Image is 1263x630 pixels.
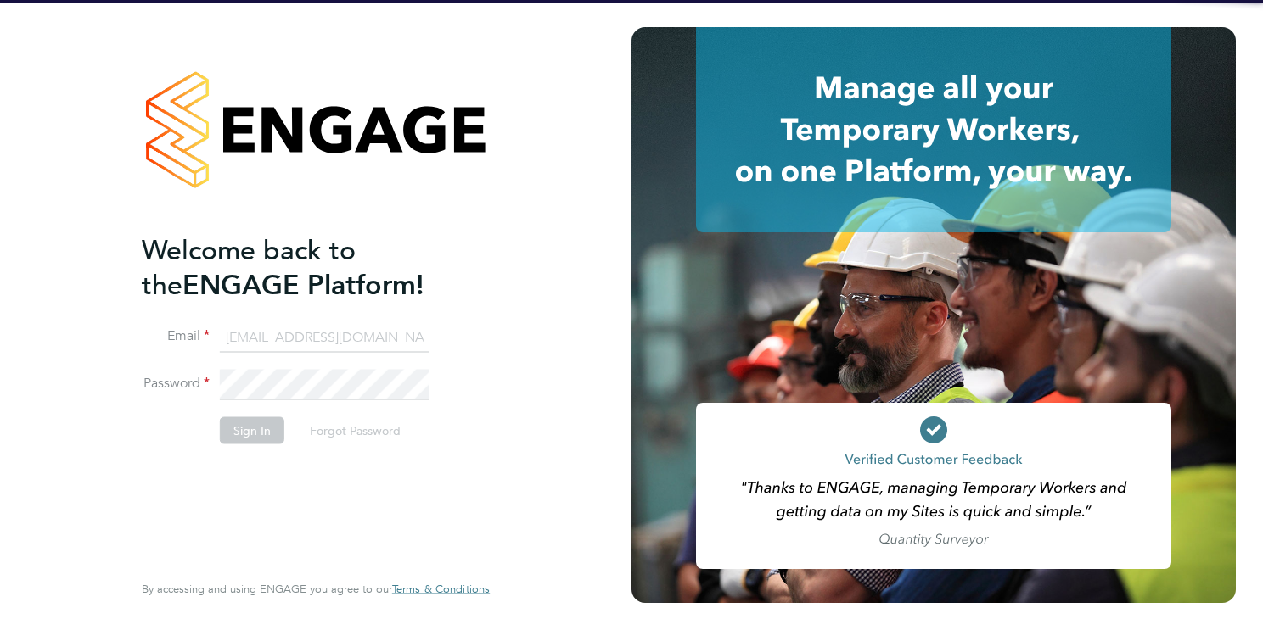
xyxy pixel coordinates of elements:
[296,417,414,444] button: Forgot Password
[142,582,490,596] span: By accessing and using ENGAGE you agree to our
[220,322,429,353] input: Enter your work email...
[392,582,490,596] span: Terms & Conditions
[392,583,490,596] a: Terms & Conditions
[142,233,356,301] span: Welcome back to the
[220,417,284,444] button: Sign In
[142,327,210,345] label: Email
[142,375,210,393] label: Password
[142,232,473,302] h2: ENGAGE Platform!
